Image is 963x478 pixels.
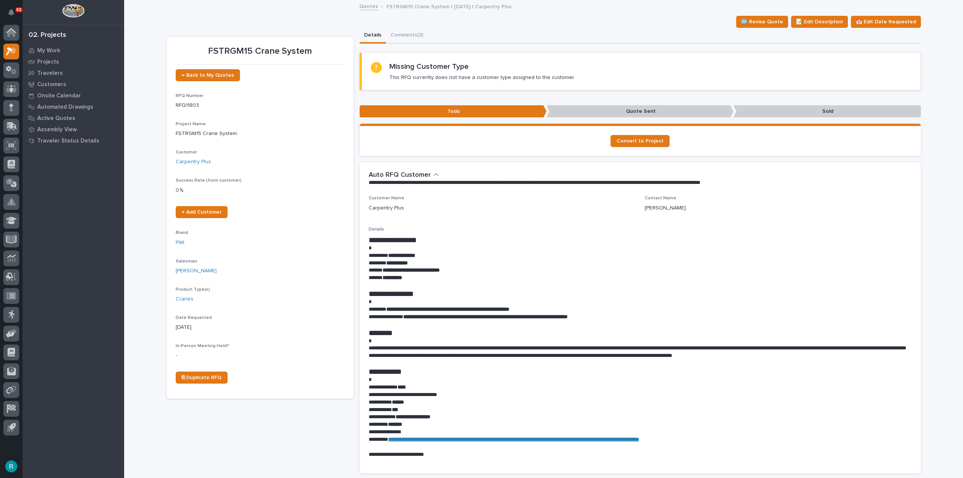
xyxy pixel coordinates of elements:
span: Success Rate (from customer) [176,178,242,183]
a: [PERSON_NAME] [176,267,217,275]
span: Project Name [176,122,206,126]
p: FSTRGM15 Crane System [176,46,345,57]
a: Assembly View [23,124,124,135]
p: My Work [37,47,60,54]
p: Automated Drawings [37,104,93,111]
span: Brand [176,231,188,235]
button: 🆕 Revise Quote [736,16,788,28]
span: Customer [176,150,197,155]
a: Active Quotes [23,112,124,124]
p: Customers [37,81,66,88]
p: RFQ11803 [176,102,345,109]
p: This RFQ currently does not have a customer type assigned to the customer [389,74,574,81]
a: Convert to Project [611,135,670,147]
span: Contact Name [645,196,676,200]
span: 🆕 Revise Quote [741,17,783,26]
span: Details [369,227,384,232]
button: Auto RFQ Customer [369,171,439,179]
a: Projects [23,56,124,67]
a: Quotes [359,2,378,10]
a: ← Back to My Quotes [176,69,240,81]
img: Workspace Logo [62,4,84,18]
button: Details [360,28,386,44]
span: In-Person Meeting Held? [176,344,229,348]
span: Product Type(s) [176,287,210,292]
button: 📅 Edit Date Requested [851,16,921,28]
span: Customer Name [369,196,404,200]
a: Customers [23,79,124,90]
a: PWI [176,239,184,247]
p: Todo [360,105,547,118]
a: + Add Customer [176,206,228,218]
button: Comments (3) [386,28,428,44]
a: Travelers [23,67,124,79]
span: Salesman [176,259,197,264]
p: Assembly View [37,126,77,133]
a: Onsite Calendar [23,90,124,101]
p: Quote Sent [547,105,734,118]
div: 02. Projects [29,31,66,39]
p: 0 % [176,187,345,194]
p: 63 [17,7,21,12]
p: Carpentry Plus [369,204,404,212]
p: Traveler Status Details [37,138,99,144]
p: Onsite Calendar [37,93,81,99]
button: Notifications [3,5,19,20]
h2: Missing Customer Type [389,62,469,71]
div: Notifications63 [9,9,19,21]
a: Traveler Status Details [23,135,124,146]
span: 📅 Edit Date Requested [856,17,916,26]
span: ← Back to My Quotes [182,73,234,78]
span: ⎘ Duplicate RFQ [182,375,222,380]
span: RFQ Number [176,94,204,98]
a: ⎘ Duplicate RFQ [176,372,228,384]
a: My Work [23,45,124,56]
span: Date Requested [176,316,212,320]
a: Carpentry Plus [176,158,211,166]
p: Travelers [37,70,63,77]
span: 📝 Edit Description [796,17,843,26]
p: [DATE] [176,323,345,331]
span: + Add Customer [182,209,222,215]
button: users-avatar [3,458,19,474]
p: Sold [734,105,920,118]
p: FSTRGM15 Crane System [176,130,345,138]
p: Projects [37,59,59,65]
p: Active Quotes [37,115,75,122]
h2: Auto RFQ Customer [369,171,431,179]
span: Convert to Project [617,138,664,144]
a: Cranes [176,295,193,303]
button: 📝 Edit Description [791,16,848,28]
p: FSTRGM15 Crane System | [DATE] | Carpentry Plus [386,2,512,10]
a: Automated Drawings [23,101,124,112]
p: [PERSON_NAME] [645,204,686,212]
p: - [176,352,345,360]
